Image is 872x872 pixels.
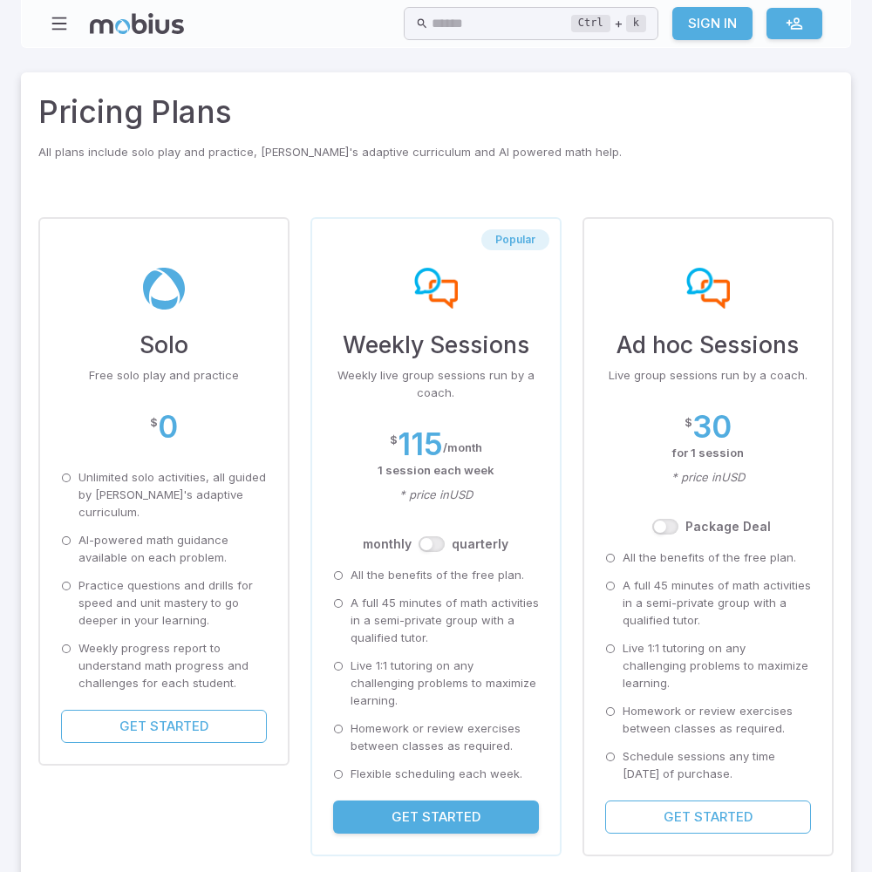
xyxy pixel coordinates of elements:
[38,90,834,135] h2: Pricing Plans
[686,268,730,310] img: ad-hoc sessions-plan-img
[150,414,158,432] p: $
[351,657,539,710] p: Live 1:1 tutoring on any challenging problems to maximize learning.
[78,469,267,521] p: Unlimited solo activities, all guided by [PERSON_NAME]'s adaptive curriculum.
[605,445,811,462] p: for 1 session
[623,549,796,567] p: All the benefits of the free plan.
[333,800,539,834] button: Get Started
[61,367,267,385] p: Free solo play and practice
[571,15,610,32] kbd: Ctrl
[623,703,811,738] p: Homework or review exercises between classes as required.
[623,640,811,692] p: Live 1:1 tutoring on any challenging problems to maximize learning.
[38,144,834,161] p: All plans include solo play and practice, [PERSON_NAME]'s adaptive curriculum and AI powered math...
[692,409,732,445] h2: 30
[351,766,522,783] p: Flexible scheduling each week.
[363,535,412,553] label: month ly
[61,710,267,743] button: Get Started
[626,15,646,32] kbd: k
[351,720,539,755] p: Homework or review exercises between classes as required.
[333,367,539,402] p: Weekly live group sessions run by a coach.
[61,327,267,362] h3: Solo
[142,268,186,310] img: solo-plan-img
[605,800,811,834] button: Get Started
[351,567,524,584] p: All the benefits of the free plan.
[685,518,771,535] label: Package Deal
[333,327,539,362] h3: Weekly Sessions
[333,462,539,480] p: 1 session each week
[605,367,811,385] p: Live group sessions run by a coach.
[452,535,508,553] label: quarterly
[398,426,443,462] h2: 115
[672,7,753,40] a: Sign In
[390,432,398,449] p: $
[605,469,811,487] p: * price in USD
[78,577,267,630] p: Practice questions and drills for speed and unit mastery to go deeper in your learning.
[333,487,539,504] p: * price in USD
[481,233,549,247] span: Popular
[443,439,482,457] p: / month
[158,409,178,445] h2: 0
[78,640,267,692] p: Weekly progress report to understand math progress and challenges for each student.
[78,532,267,567] p: AI-powered math guidance available on each problem.
[605,327,811,362] h3: Ad hoc Sessions
[685,414,692,432] p: $
[351,595,539,647] p: A full 45 minutes of math activities in a semi-private group with a qualified tutor.
[571,13,646,34] div: +
[414,268,458,310] img: weekly-sessions-plan-img
[623,577,811,630] p: A full 45 minutes of math activities in a semi-private group with a qualified tutor.
[623,748,811,783] p: Schedule sessions any time [DATE] of purchase.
